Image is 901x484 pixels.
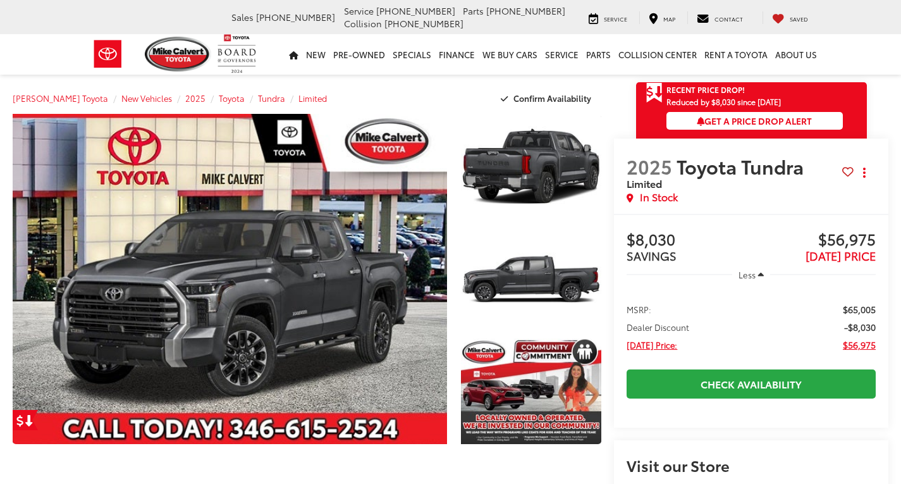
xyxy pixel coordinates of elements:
[663,15,675,23] span: Map
[627,231,751,250] span: $8,030
[258,92,285,104] a: Tundra
[844,321,876,333] span: -$8,030
[806,247,876,264] span: [DATE] PRICE
[298,92,327,104] a: Limited
[494,87,602,109] button: Confirm Availability
[627,152,672,180] span: 2025
[615,34,701,75] a: Collision Center
[384,17,463,30] span: [PHONE_NUMBER]
[460,113,603,221] img: 2025 Toyota Tundra Limited
[677,152,808,180] span: Toyota Tundra
[461,226,601,332] a: Expand Photo 2
[579,11,637,24] a: Service
[771,34,821,75] a: About Us
[739,269,756,280] span: Less
[231,11,254,23] span: Sales
[329,34,389,75] a: Pre-Owned
[627,338,677,351] span: [DATE] Price:
[636,82,867,97] a: Get Price Drop Alert Recent Price Drop!
[687,11,752,24] a: Contact
[701,34,771,75] a: Rent a Toyota
[8,113,451,445] img: 2025 Toyota Tundra Limited
[460,337,603,445] img: 2025 Toyota Tundra Limited
[541,34,582,75] a: Service
[863,168,866,178] span: dropdown dots
[854,161,876,183] button: Actions
[627,303,651,316] span: MSRP:
[285,34,302,75] a: Home
[666,97,843,106] span: Reduced by $8,030 since [DATE]
[843,303,876,316] span: $65,005
[460,225,603,333] img: 2025 Toyota Tundra Limited
[486,4,565,17] span: [PHONE_NUMBER]
[714,15,743,23] span: Contact
[13,92,108,104] a: [PERSON_NAME] Toyota
[732,263,770,286] button: Less
[344,17,382,30] span: Collision
[461,338,601,444] a: Expand Photo 3
[13,114,447,444] a: Expand Photo 0
[463,4,484,17] span: Parts
[302,34,329,75] a: New
[582,34,615,75] a: Parts
[627,247,677,264] span: SAVINGS
[639,11,685,24] a: Map
[604,15,627,23] span: Service
[84,34,132,75] img: Toyota
[435,34,479,75] a: Finance
[666,84,745,95] span: Recent Price Drop!
[376,4,455,17] span: [PHONE_NUMBER]
[513,92,591,104] span: Confirm Availability
[790,15,808,23] span: Saved
[763,11,818,24] a: My Saved Vehicles
[344,4,374,17] span: Service
[627,457,876,473] h2: Visit our Store
[751,231,876,250] span: $56,975
[697,115,812,127] span: Get a Price Drop Alert
[185,92,205,104] a: 2025
[843,338,876,351] span: $56,975
[256,11,335,23] span: [PHONE_NUMBER]
[627,176,662,190] span: Limited
[145,37,212,71] img: Mike Calvert Toyota
[461,114,601,220] a: Expand Photo 1
[627,369,876,398] a: Check Availability
[479,34,541,75] a: WE BUY CARS
[389,34,435,75] a: Specials
[646,82,663,104] span: Get Price Drop Alert
[219,92,245,104] a: Toyota
[627,321,689,333] span: Dealer Discount
[121,92,172,104] a: New Vehicles
[13,410,38,430] a: Get Price Drop Alert
[640,190,678,204] span: In Stock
